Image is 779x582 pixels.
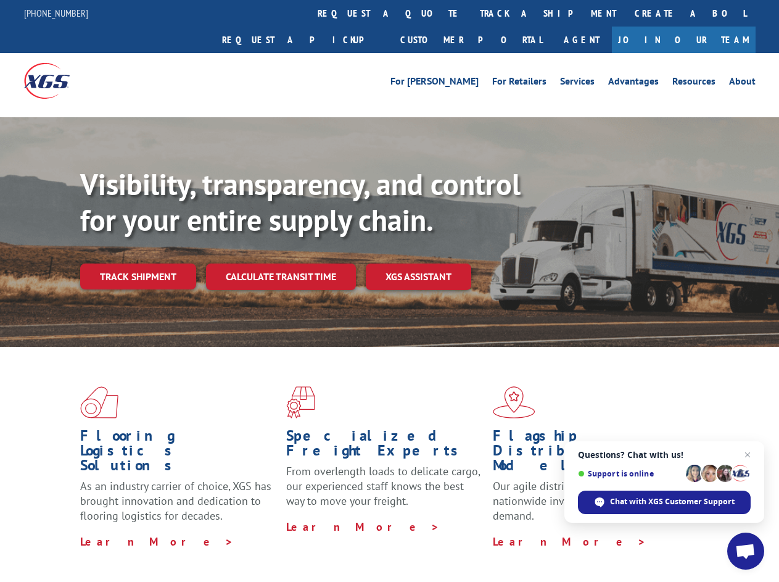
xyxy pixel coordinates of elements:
img: xgs-icon-total-supply-chain-intelligence-red [80,386,118,418]
a: Learn More > [286,520,440,534]
h1: Flagship Distribution Model [493,428,690,479]
a: Services [560,77,595,90]
a: Join Our Team [612,27,756,53]
h1: Specialized Freight Experts [286,428,483,464]
a: Agent [551,27,612,53]
a: For [PERSON_NAME] [390,77,479,90]
div: Chat with XGS Customer Support [578,491,751,514]
img: xgs-icon-flagship-distribution-model-red [493,386,535,418]
h1: Flooring Logistics Solutions [80,428,277,479]
span: Questions? Chat with us! [578,450,751,460]
span: Close chat [740,447,755,462]
a: Advantages [608,77,659,90]
a: Resources [672,77,715,90]
img: xgs-icon-focused-on-flooring-red [286,386,315,418]
a: About [729,77,756,90]
a: Learn More > [493,534,646,549]
span: As an industry carrier of choice, XGS has brought innovation and dedication to flooring logistics... [80,479,271,523]
a: Request a pickup [213,27,391,53]
span: Chat with XGS Customer Support [610,496,735,507]
p: From overlength loads to delicate cargo, our experienced staff knows the best way to move your fr... [286,464,483,519]
a: Customer Portal [391,27,551,53]
a: XGS ASSISTANT [366,264,471,290]
a: Calculate transit time [206,264,356,290]
div: Open chat [727,533,764,570]
a: Learn More > [80,534,234,549]
a: For Retailers [492,77,546,90]
span: Support is online [578,469,682,478]
a: Track shipment [80,264,196,289]
a: [PHONE_NUMBER] [24,7,88,19]
span: Our agile distribution network gives you nationwide inventory management on demand. [493,479,686,523]
b: Visibility, transparency, and control for your entire supply chain. [80,165,521,239]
